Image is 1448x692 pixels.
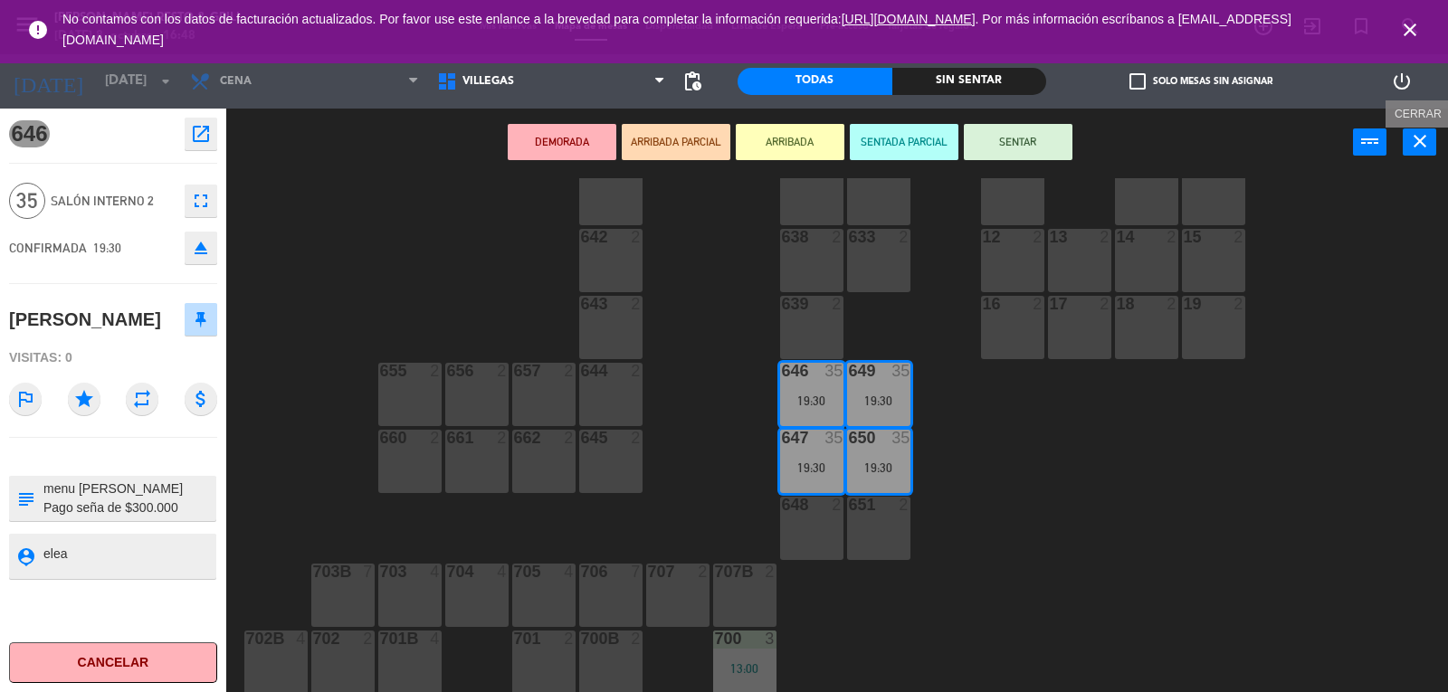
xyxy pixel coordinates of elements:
[220,75,252,88] span: Cena
[782,296,783,312] div: 639
[1184,296,1185,312] div: 19
[190,190,212,212] i: fullscreen
[1129,73,1146,90] span: check_box_outline_blank
[564,630,575,647] div: 2
[185,232,217,264] button: eject
[581,430,582,446] div: 645
[1100,229,1110,245] div: 2
[622,124,730,160] button: ARRIBADA PARCIAL
[1234,162,1244,178] div: 2
[738,68,892,95] div: Todas
[1033,296,1043,312] div: 2
[296,630,307,647] div: 4
[190,123,212,145] i: open_in_new
[447,564,448,580] div: 704
[1403,128,1436,156] button: close
[9,305,161,335] div: [PERSON_NAME]
[430,430,441,446] div: 2
[782,229,783,245] div: 638
[765,630,776,647] div: 3
[631,296,642,312] div: 2
[430,363,441,379] div: 2
[849,497,850,513] div: 651
[380,363,381,379] div: 655
[380,430,381,446] div: 660
[68,383,100,415] i: star
[581,296,582,312] div: 643
[899,229,910,245] div: 2
[380,564,381,580] div: 703
[564,564,575,580] div: 4
[964,124,1072,160] button: SENTAR
[430,630,441,647] div: 4
[765,564,776,580] div: 2
[9,183,45,219] span: 35
[983,229,984,245] div: 12
[185,383,217,415] i: attach_money
[514,564,515,580] div: 705
[581,162,582,178] div: 641
[849,162,850,178] div: 632
[1184,229,1185,245] div: 15
[899,162,910,178] div: 4
[631,363,642,379] div: 2
[1353,128,1386,156] button: power_input
[1100,296,1110,312] div: 2
[1129,73,1272,90] label: Solo mesas sin asignar
[782,363,783,379] div: 646
[15,546,35,566] i: person_pin
[363,630,374,647] div: 2
[832,497,843,513] div: 2
[892,68,1047,95] div: Sin sentar
[313,630,314,647] div: 702
[62,12,1291,47] a: . Por más información escríbanos a [EMAIL_ADDRESS][DOMAIN_NAME]
[983,162,984,178] div: 9
[62,12,1291,47] span: No contamos con los datos de facturación actualizados. Por favor use este enlance a la brevedad p...
[9,342,217,374] div: Visitas: 0
[564,363,575,379] div: 2
[631,630,642,647] div: 2
[9,383,42,415] i: outlined_flag
[832,162,843,178] div: 2
[126,383,158,415] i: repeat
[581,229,582,245] div: 642
[847,394,910,407] div: 19:30
[891,363,910,379] div: 35
[736,124,844,160] button: ARRIBADA
[631,430,642,446] div: 2
[1409,130,1431,152] i: close
[1117,229,1118,245] div: 14
[9,241,87,255] span: CONFIRMADA
[1033,162,1043,178] div: 2
[380,630,381,647] div: 701B
[246,630,247,647] div: 702B
[780,461,843,474] div: 19:30
[1359,130,1381,152] i: power_input
[780,394,843,407] div: 19:30
[9,120,50,147] span: 646
[631,162,642,178] div: 2
[1117,296,1118,312] div: 18
[51,191,176,212] span: Salón Interno 2
[1399,19,1421,41] i: close
[713,662,776,675] div: 13:00
[698,564,709,580] div: 2
[681,71,703,92] span: pending_actions
[824,430,843,446] div: 35
[847,461,910,474] div: 19:30
[581,363,582,379] div: 644
[581,630,582,647] div: 700B
[782,430,783,446] div: 647
[564,430,575,446] div: 2
[497,564,508,580] div: 4
[447,363,448,379] div: 656
[514,430,515,446] div: 662
[1234,296,1244,312] div: 2
[715,630,716,647] div: 700
[648,564,649,580] div: 707
[1234,229,1244,245] div: 2
[1117,162,1118,178] div: 10
[313,564,314,580] div: 703B
[824,363,843,379] div: 35
[715,564,716,580] div: 707B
